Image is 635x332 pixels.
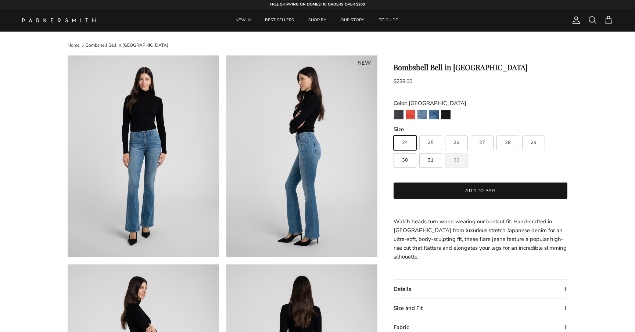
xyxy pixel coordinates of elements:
img: Watermelon [406,110,415,119]
a: Watermelon [405,109,416,122]
span: 26 [453,140,459,145]
a: Bombshell Bell in [GEOGRAPHIC_DATA] [86,42,168,48]
span: 25 [428,140,434,145]
span: $238.00 [394,78,412,85]
span: Watch heads turn when wearing our bootcut fit. Hand-crafted in [GEOGRAPHIC_DATA] from luxurious s... [394,218,567,260]
a: Account [569,16,581,25]
a: Venice [429,109,439,122]
span: 31 [428,158,434,163]
img: Point Break [394,110,403,119]
div: Color: [GEOGRAPHIC_DATA] [394,99,567,108]
span: 32 [453,158,459,163]
h1: Bombshell Bell in [GEOGRAPHIC_DATA] [394,63,567,72]
a: Stallion [441,109,451,122]
span: 28 [505,140,511,145]
a: SHOP BY [302,9,333,32]
strong: FREE SHIPPING ON DOMESTIC ORDERS OVER $200 [270,2,365,7]
a: Point Break [394,109,404,122]
span: 27 [479,140,485,145]
div: Primary [110,9,524,32]
summary: Details [394,280,567,299]
span: 30 [402,158,408,163]
span: 24 [402,140,408,145]
button: Add to bag [394,183,567,199]
legend: Size [394,126,404,133]
img: Venice [429,110,439,119]
img: Stallion [441,110,451,119]
nav: Breadcrumbs [68,42,567,48]
a: Home [68,42,79,48]
summary: Size and Fit [394,299,567,318]
span: 29 [531,140,537,145]
a: Laguna [417,109,427,122]
a: OUR STORY [334,9,371,32]
label: Sold out [445,153,468,168]
a: BEST SELLERS [258,9,301,32]
img: Parker Smith [22,18,96,22]
a: FIT GUIDE [372,9,405,32]
a: NEW IN [229,9,257,32]
img: Laguna [417,110,427,119]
